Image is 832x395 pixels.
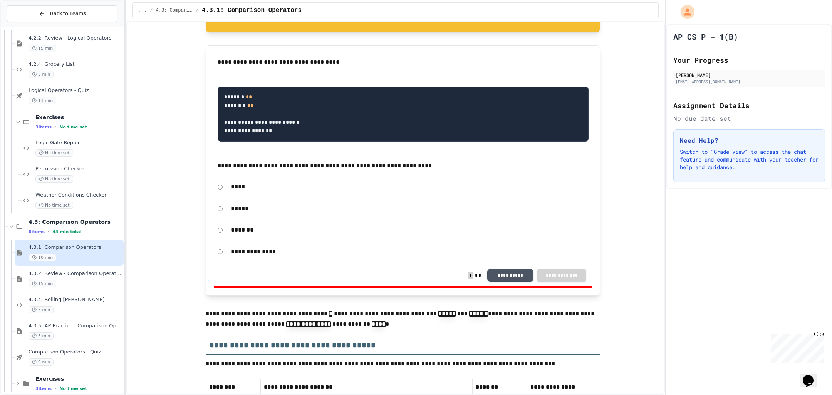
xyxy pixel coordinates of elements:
[48,228,49,235] span: •
[35,149,73,157] span: No time set
[29,45,56,52] span: 15 min
[29,323,122,329] span: 4.3.5: AP Practice - Comparison Operators
[35,140,122,146] span: Logic Gate Repair
[35,386,52,391] span: 3 items
[673,100,825,111] h2: Assignment Details
[55,385,56,392] span: •
[3,3,53,49] div: Chat with us now!Close
[673,31,738,42] h1: AP CS P - 1(B)
[673,55,825,65] h2: Your Progress
[35,114,122,121] span: Exercises
[139,7,147,13] span: ...
[150,7,153,13] span: /
[35,175,73,183] span: No time set
[680,136,819,145] h3: Need Help?
[29,71,54,78] span: 5 min
[156,7,193,13] span: 4.3: Comparison Operators
[35,375,122,382] span: Exercises
[52,229,81,234] span: 44 min total
[29,297,122,303] span: 4.3.4: Rolling [PERSON_NAME]
[29,254,56,261] span: 10 min
[29,270,122,277] span: 4.3.2: Review - Comparison Operators
[29,358,54,366] span: 9 min
[29,244,122,251] span: 4.3.1: Comparison Operators
[29,332,54,340] span: 5 min
[35,166,122,172] span: Permission Checker
[680,148,819,171] p: Switch to "Grade View" to access the chat feature and communicate with your teacher for help and ...
[29,61,122,68] span: 4.2.4: Grocery List
[673,3,696,21] div: My Account
[800,364,824,387] iframe: chat widget
[29,87,122,94] span: Logical Operators - Quiz
[59,386,87,391] span: No time set
[55,124,56,130] span: •
[29,229,45,234] span: 8 items
[29,349,122,355] span: Comparison Operators - Quiz
[59,125,87,130] span: No time set
[35,125,52,130] span: 3 items
[196,7,199,13] span: /
[29,280,56,287] span: 15 min
[29,306,54,313] span: 5 min
[29,35,122,42] span: 4.2.2: Review - Logical Operators
[673,114,825,123] div: No due date set
[768,331,824,363] iframe: chat widget
[202,6,302,15] span: 4.3.1: Comparison Operators
[676,79,823,85] div: [EMAIL_ADDRESS][DOMAIN_NAME]
[29,218,122,225] span: 4.3: Comparison Operators
[676,72,823,78] div: [PERSON_NAME]
[50,10,86,18] span: Back to Teams
[29,97,56,104] span: 13 min
[35,192,122,198] span: Weather Conditions Checker
[35,202,73,209] span: No time set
